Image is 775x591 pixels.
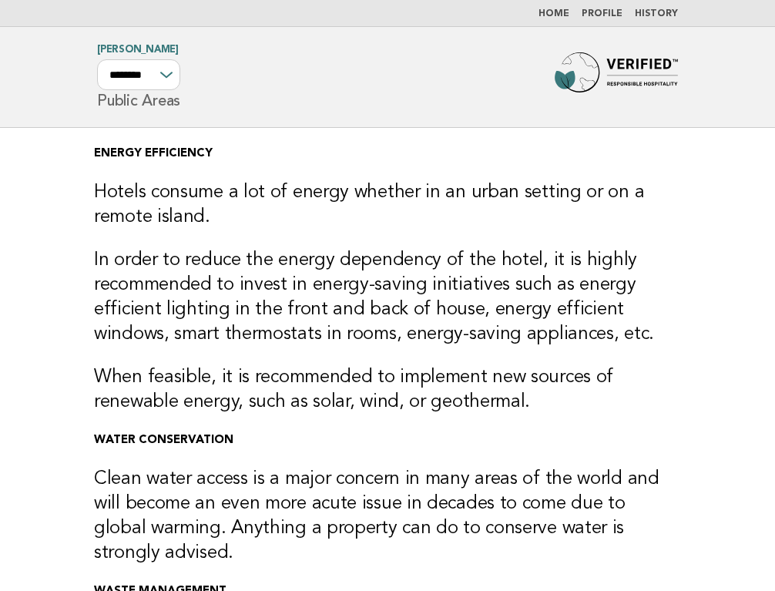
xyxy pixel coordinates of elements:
[97,45,179,55] a: [PERSON_NAME]
[538,9,569,18] a: Home
[94,467,681,566] h3: Clean water access is a major concern in many areas of the world and will become an even more acu...
[94,365,681,415] h3: When feasible, it is recommended to implement new sources of renewable energy, such as solar, win...
[94,248,681,347] h3: In order to reduce the energy dependency of the hotel, it is highly recommended to invest in ener...
[555,52,678,102] img: Forbes Travel Guide
[97,45,180,109] h1: Public Areas
[94,148,213,160] strong: ENERGY EFFICIENCY
[94,435,233,446] strong: WATER CONSERVATION
[94,180,681,230] h3: Hotels consume a lot of energy whether in an urban setting or on a remote island.
[635,9,678,18] a: History
[582,9,622,18] a: Profile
